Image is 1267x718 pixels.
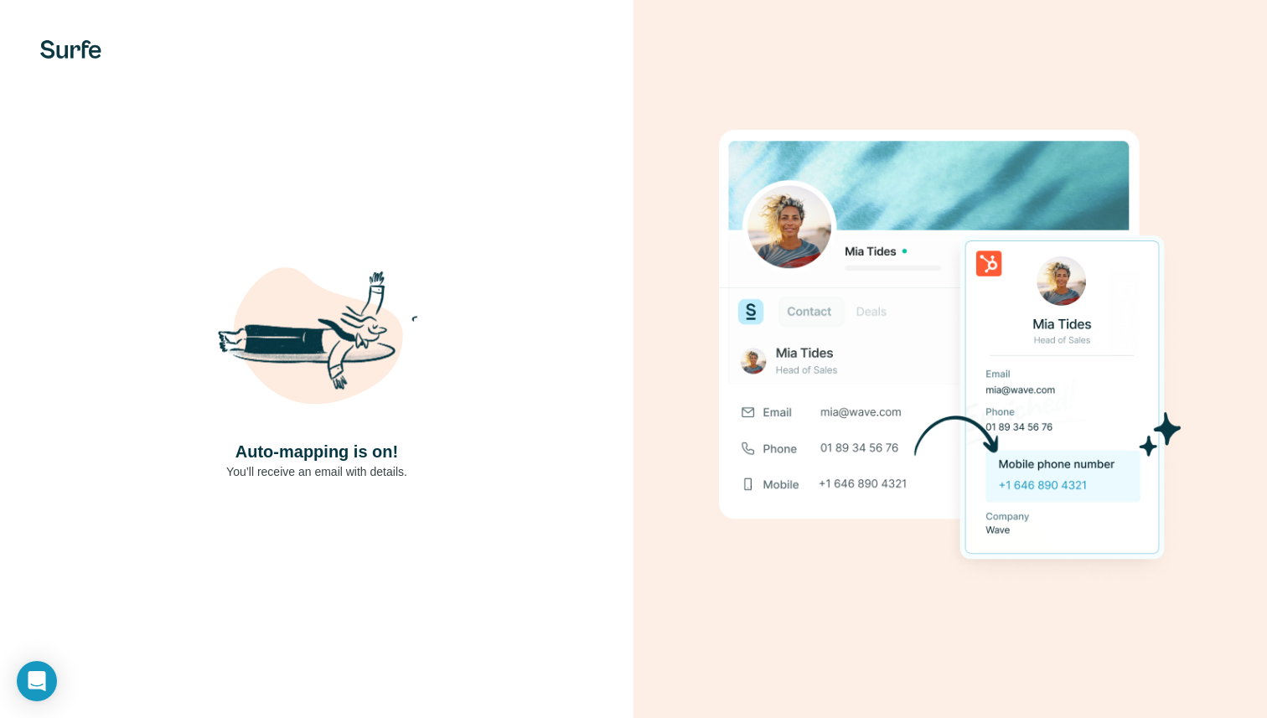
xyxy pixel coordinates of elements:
p: You’ll receive an email with details. [226,463,407,480]
img: Surfe's logo [40,40,101,59]
img: Shaka Illustration [216,239,417,440]
img: Download Success [719,130,1182,588]
h4: Auto-mapping is on! [235,440,398,463]
div: Open Intercom Messenger [17,661,57,701]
